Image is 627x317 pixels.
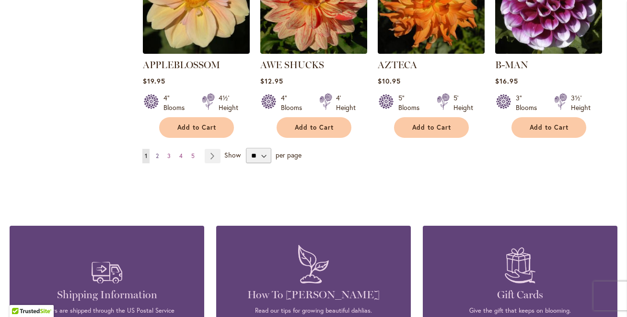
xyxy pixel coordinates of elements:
button: Add to Cart [277,117,351,138]
a: 3 [165,149,173,163]
a: 2 [153,149,161,163]
div: 5" Blooms [398,93,425,112]
span: 1 [145,152,147,159]
a: B-MAN [495,47,602,56]
span: Add to Cart [412,123,452,132]
div: 4" Blooms [163,93,190,112]
span: $10.95 [378,76,401,85]
a: AWE SHUCKS [260,47,367,56]
button: Add to Cart [511,117,586,138]
a: APPLEBLOSSOM [143,47,250,56]
span: $12.95 [260,76,283,85]
span: $16.95 [495,76,518,85]
a: AZTECA [378,59,417,71]
a: AWE SHUCKS [260,59,324,71]
div: 4" Blooms [281,93,308,112]
a: 5 [189,149,197,163]
div: 3" Blooms [516,93,543,112]
span: $19.95 [143,76,165,85]
span: Add to Cart [530,123,569,132]
h4: How To [PERSON_NAME] [231,288,396,302]
div: 3½' Height [571,93,591,112]
div: 5' Height [453,93,473,112]
a: AZTECA [378,47,485,56]
span: 3 [167,152,171,159]
a: APPLEBLOSSOM [143,59,220,71]
span: Add to Cart [177,123,217,132]
span: 4 [179,152,183,159]
div: 4' Height [336,93,356,112]
div: 4½' Height [219,93,238,112]
button: Add to Cart [394,117,469,138]
span: per page [276,150,302,159]
span: 5 [191,152,195,159]
p: Give the gift that keeps on blooming. [437,306,603,315]
span: 2 [156,152,159,159]
p: Orders are shipped through the US Postal Service [24,306,190,315]
span: Show [224,150,241,159]
button: Add to Cart [159,117,234,138]
p: Read our tips for growing beautiful dahlias. [231,306,396,315]
span: Add to Cart [295,123,334,132]
iframe: Launch Accessibility Center [7,283,34,310]
h4: Gift Cards [437,288,603,302]
a: B-MAN [495,59,528,71]
h4: Shipping Information [24,288,190,302]
a: 4 [177,149,185,163]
